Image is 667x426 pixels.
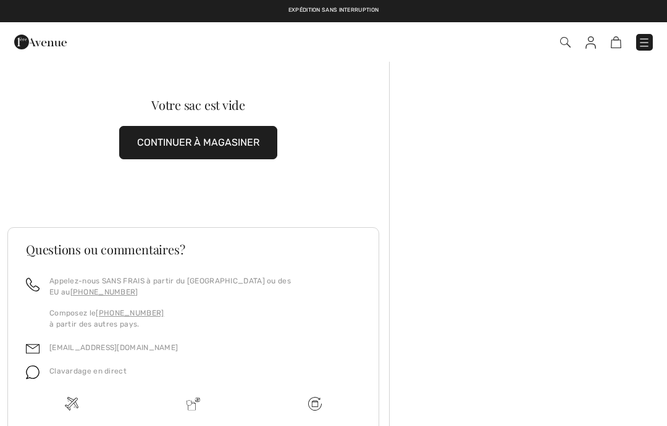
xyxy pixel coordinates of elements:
[611,36,621,48] img: Panier d'achat
[187,397,200,411] img: Livraison promise sans frais de dédouanement surprise&nbsp;!
[27,99,370,111] div: Votre sac est vide
[14,30,67,54] img: 1ère Avenue
[49,307,361,330] p: Composez le à partir des autres pays.
[585,36,596,49] img: Mes infos
[26,365,40,379] img: chat
[26,278,40,291] img: call
[119,126,277,159] button: CONTINUER À MAGASINER
[96,309,164,317] a: [PHONE_NUMBER]
[308,397,322,411] img: Livraison gratuite dès 99$
[70,288,138,296] a: [PHONE_NUMBER]
[560,37,571,48] img: Recherche
[65,397,78,411] img: Livraison gratuite dès 99$
[26,342,40,356] img: email
[49,367,127,375] span: Clavardage en direct
[26,243,361,256] h3: Questions ou commentaires?
[49,275,361,298] p: Appelez-nous SANS FRAIS à partir du [GEOGRAPHIC_DATA] ou des EU au
[638,36,650,49] img: Menu
[14,35,67,47] a: 1ère Avenue
[49,343,178,352] a: [EMAIL_ADDRESS][DOMAIN_NAME]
